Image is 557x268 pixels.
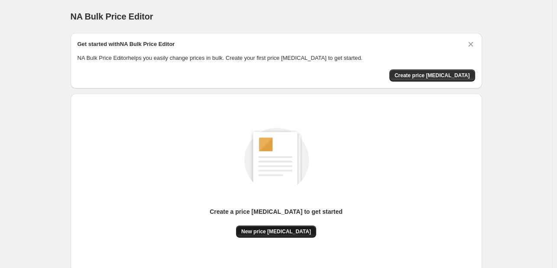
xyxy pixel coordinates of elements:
[78,54,475,62] p: NA Bulk Price Editor helps you easily change prices in bulk. Create your first price [MEDICAL_DAT...
[78,40,175,49] h2: Get started with NA Bulk Price Editor
[241,228,311,235] span: New price [MEDICAL_DATA]
[466,40,475,49] button: Dismiss card
[210,207,343,216] p: Create a price [MEDICAL_DATA] to get started
[389,69,475,82] button: Create price change job
[71,12,153,21] span: NA Bulk Price Editor
[395,72,470,79] span: Create price [MEDICAL_DATA]
[236,226,316,238] button: New price [MEDICAL_DATA]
